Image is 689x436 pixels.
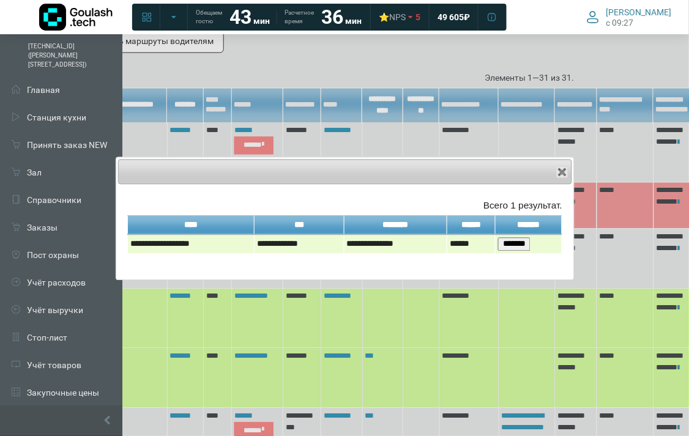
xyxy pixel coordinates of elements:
span: [PERSON_NAME] [606,7,672,18]
span: c 09:27 [606,18,634,28]
span: 5 [415,12,420,23]
span: 49 605 [438,12,464,23]
strong: 43 [229,6,251,29]
div: Всего 1 результат. [127,199,562,213]
strong: 36 [321,6,343,29]
button: [PERSON_NAME] c 09:27 [579,4,679,30]
span: мин [345,16,362,26]
div: ⭐ [379,12,406,23]
a: 49 605 ₽ [430,6,477,28]
img: Логотип компании Goulash.tech [39,4,113,31]
span: ₽ [464,12,470,23]
a: ⭐NPS 5 [371,6,428,28]
button: Close [556,166,568,179]
span: NPS [389,12,406,22]
span: Расчетное время [285,9,314,26]
a: Обещаем гостю 43 мин Расчетное время 36 мин [188,6,369,28]
span: Обещаем гостю [196,9,222,26]
span: мин [253,16,270,26]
